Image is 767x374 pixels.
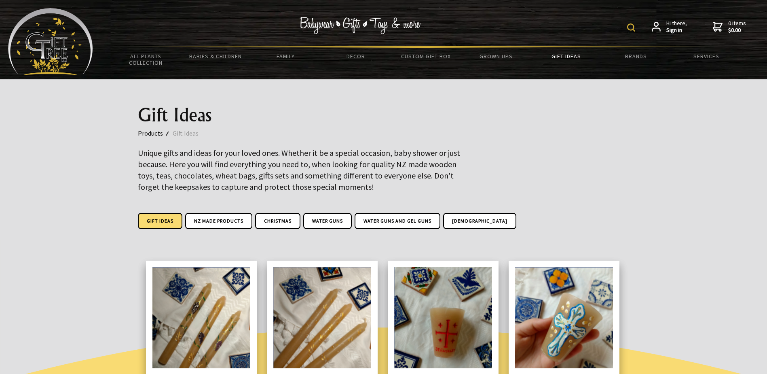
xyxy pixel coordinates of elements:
big: Unique gifts and ideas for your loved ones. Whether it be a special occasion, baby shower or just... [138,148,460,192]
a: NZ Made Products [185,213,252,229]
a: Custom Gift Box [391,48,461,65]
a: Babies & Children [181,48,251,65]
a: Gift Ideas [173,128,208,138]
a: All Plants Collection [111,48,181,71]
a: Services [671,48,741,65]
a: Family [251,48,321,65]
a: Hi there,Sign in [652,20,687,34]
a: Water Guns [303,213,352,229]
img: Babyware - Gifts - Toys and more... [8,8,93,75]
a: Christmas [255,213,300,229]
strong: $0.00 [728,27,746,34]
a: Brands [601,48,671,65]
a: Products [138,128,173,138]
strong: Sign in [666,27,687,34]
a: Water Guns and Gel Guns [355,213,440,229]
a: 0 items$0.00 [713,20,746,34]
a: Grown Ups [461,48,531,65]
a: Gift Ideas [531,48,601,65]
h1: Gift Ideas [138,105,630,125]
a: Gift Ideas [138,213,182,229]
a: Decor [321,48,391,65]
a: [DEMOGRAPHIC_DATA] [443,213,516,229]
span: Hi there, [666,20,687,34]
img: Babywear - Gifts - Toys & more [300,17,421,34]
img: product search [627,23,635,32]
span: 0 items [728,19,746,34]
